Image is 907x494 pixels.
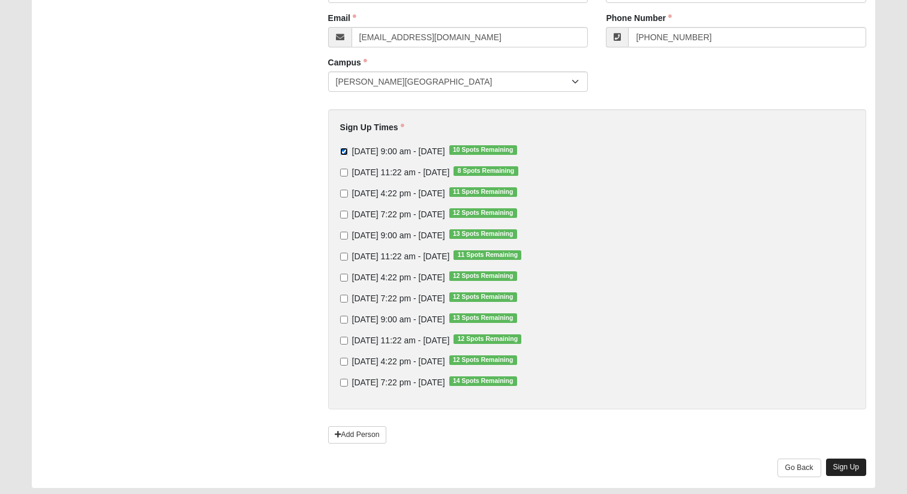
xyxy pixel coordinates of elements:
span: [DATE] 11:22 am - [DATE] [352,336,450,345]
span: 11 Spots Remaining [449,187,517,197]
span: 10 Spots Remaining [449,145,517,155]
a: Go Back [777,459,821,477]
span: 12 Spots Remaining [449,355,517,365]
span: 8 Spots Remaining [453,166,518,176]
span: 12 Spots Remaining [453,334,521,344]
span: [DATE] 9:00 am - [DATE] [352,146,445,156]
label: Phone Number [606,12,672,24]
input: [DATE] 9:00 am - [DATE]13 Spots Remaining [340,316,348,324]
label: Email [328,12,356,24]
span: [DATE] 4:22 pm - [DATE] [352,273,445,282]
input: [DATE] 11:22 am - [DATE]8 Spots Remaining [340,169,348,176]
span: [DATE] 9:00 am - [DATE] [352,230,445,240]
label: Sign Up Times [340,121,404,133]
a: Add Person [328,426,386,444]
span: [DATE] 9:00 am - [DATE] [352,315,445,324]
span: 13 Spots Remaining [449,229,517,239]
span: 12 Spots Remaining [449,271,517,281]
input: [DATE] 4:22 pm - [DATE]12 Spots Remaining [340,358,348,366]
span: [DATE] 11:22 am - [DATE] [352,252,450,261]
input: [DATE] 11:22 am - [DATE]11 Spots Remaining [340,253,348,261]
span: 13 Spots Remaining [449,313,517,323]
span: 14 Spots Remaining [449,376,517,386]
input: [DATE] 7:22 pm - [DATE]14 Spots Remaining [340,379,348,387]
input: [DATE] 11:22 am - [DATE]12 Spots Remaining [340,337,348,345]
input: [DATE] 7:22 pm - [DATE]12 Spots Remaining [340,211,348,218]
label: Campus [328,56,367,68]
span: [DATE] 4:22 pm - [DATE] [352,357,445,366]
span: [DATE] 7:22 pm - [DATE] [352,294,445,303]
input: [DATE] 9:00 am - [DATE]10 Spots Remaining [340,148,348,155]
a: Sign Up [826,459,867,476]
input: [DATE] 4:22 pm - [DATE]12 Spots Remaining [340,274,348,282]
span: [DATE] 11:22 am - [DATE] [352,167,450,177]
span: 12 Spots Remaining [449,208,517,218]
input: [DATE] 7:22 pm - [DATE]12 Spots Remaining [340,295,348,303]
input: [DATE] 4:22 pm - [DATE]11 Spots Remaining [340,190,348,197]
span: [DATE] 4:22 pm - [DATE] [352,188,445,198]
span: [DATE] 7:22 pm - [DATE] [352,378,445,387]
span: [DATE] 7:22 pm - [DATE] [352,209,445,219]
span: 12 Spots Remaining [449,292,517,302]
input: [DATE] 9:00 am - [DATE]13 Spots Remaining [340,232,348,239]
span: 11 Spots Remaining [453,250,521,260]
